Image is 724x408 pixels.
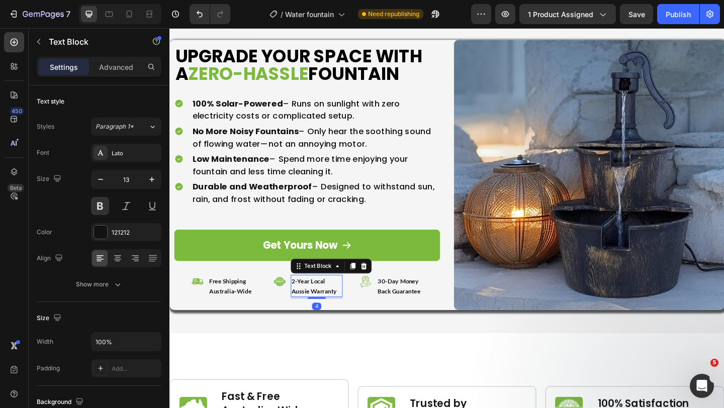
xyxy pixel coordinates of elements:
div: Size [37,172,63,186]
span: Water fountain [285,9,334,20]
p: Settings [50,62,78,72]
button: Show more [37,275,161,293]
div: Size [37,312,63,325]
div: Beta [8,184,24,192]
iframe: Intercom live chat [690,374,714,398]
div: 450 [10,107,24,115]
button: Save [620,4,653,24]
p: Advanced [99,62,133,72]
div: Font [37,148,49,157]
div: Width [37,337,53,346]
div: Styles [37,122,54,131]
span: Need republishing [368,10,419,19]
iframe: Design area [169,28,724,408]
p: 7 [66,8,70,20]
div: Padding [37,364,60,373]
button: 7 [4,4,75,24]
span: Save [628,10,645,19]
div: Color [37,228,52,237]
div: Publish [666,9,691,20]
div: Lato [112,149,159,158]
span: 5 [710,359,718,367]
span: / [281,9,283,20]
div: 121212 [112,228,159,237]
img: gempages_547690386714264668-c40c827c-2d31-4616-9e12-84678f8ad605.webp [309,13,603,307]
div: Undo/Redo [190,4,230,24]
div: Show more [76,279,123,289]
input: Auto [92,333,161,351]
button: Publish [657,4,699,24]
div: Align [37,252,65,265]
button: Paragraph 1* [91,118,161,136]
span: Paragraph 1* [96,122,134,131]
p: Text Block [49,36,134,48]
button: 1 product assigned [519,4,616,24]
p: 30-day money [226,269,273,280]
div: Add... [112,364,159,373]
span: 1 product assigned [528,9,593,20]
div: Text style [37,97,64,106]
p: back guarantee [226,280,273,291]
